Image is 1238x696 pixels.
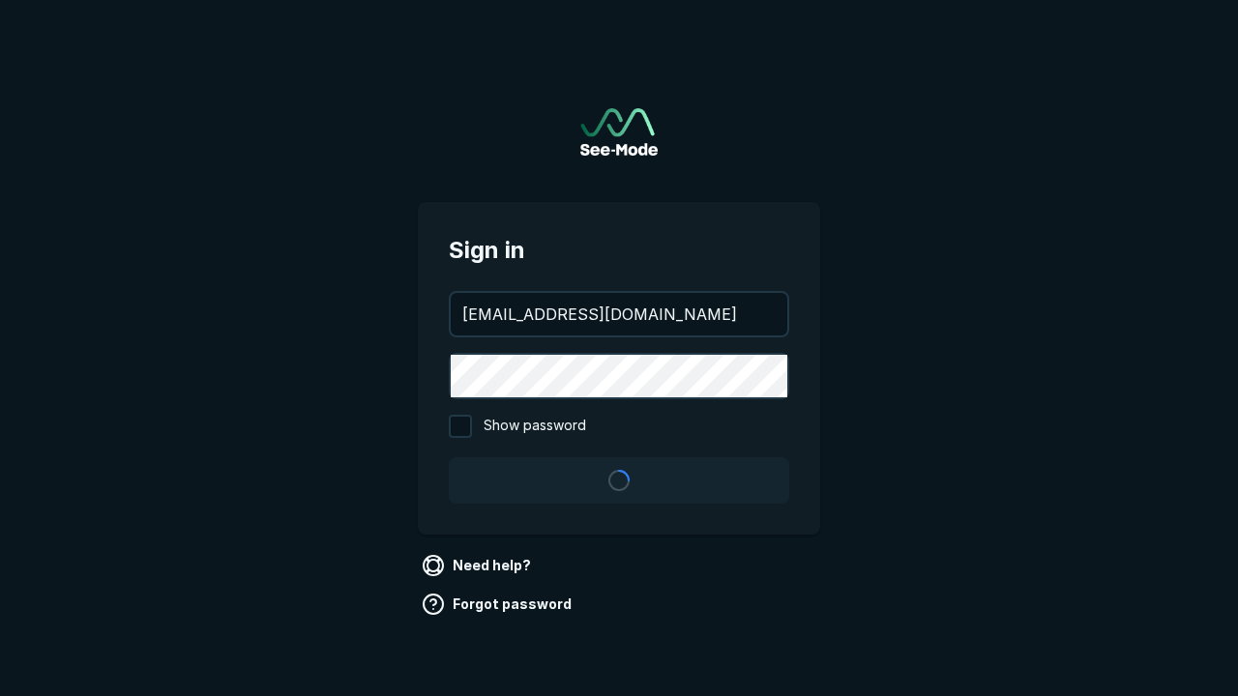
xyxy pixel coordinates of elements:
span: Show password [484,415,586,438]
a: Need help? [418,550,539,581]
img: See-Mode Logo [580,108,658,156]
a: Go to sign in [580,108,658,156]
span: Sign in [449,233,789,268]
a: Forgot password [418,589,579,620]
input: your@email.com [451,293,787,335]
